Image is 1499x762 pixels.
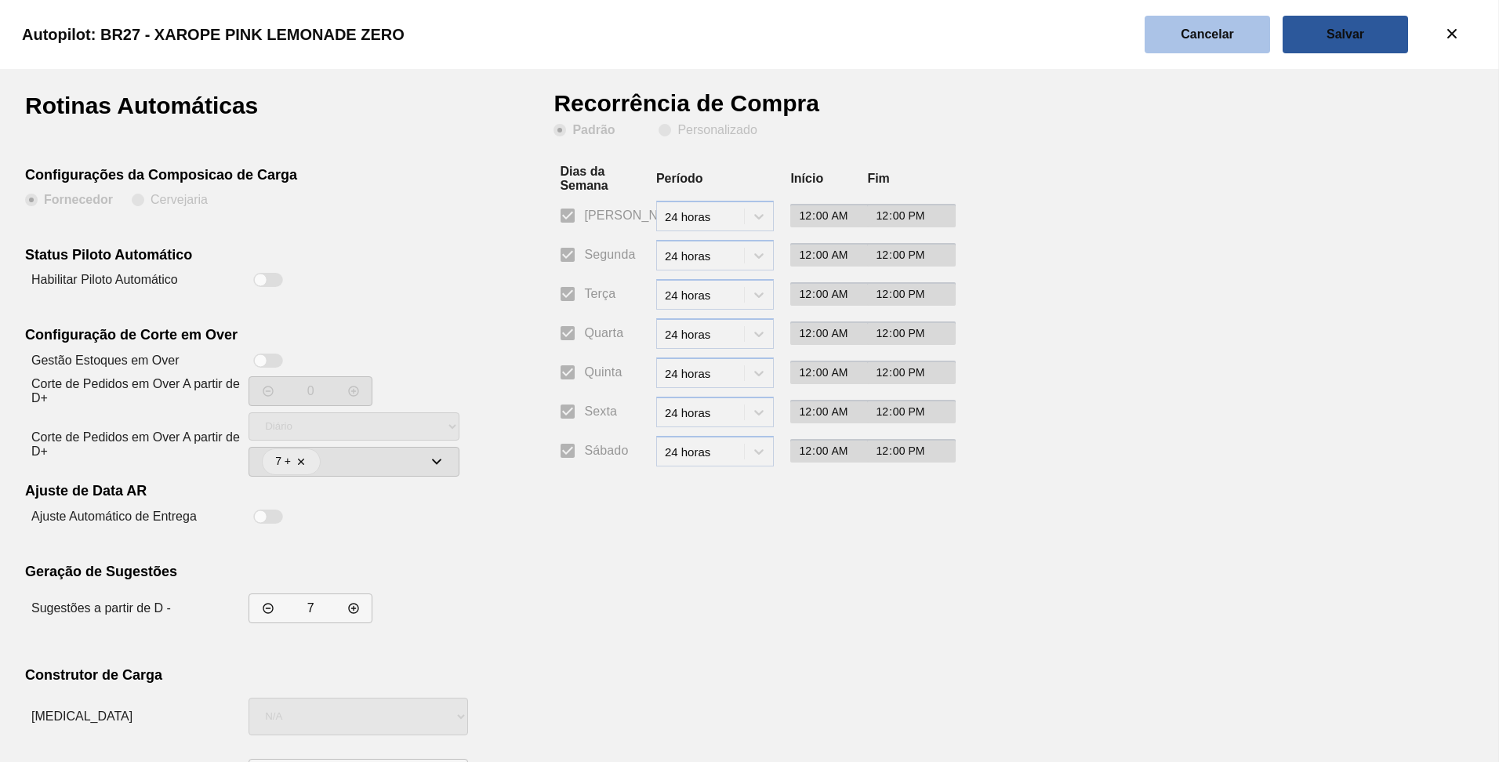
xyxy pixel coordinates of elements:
span: Sexta [584,402,617,421]
clb-radio-button: Padrão [554,124,640,140]
div: Configurações da Composicao de Carga [25,167,459,187]
label: Dias da Semana [560,165,608,192]
span: Sábado [584,441,628,460]
div: Status Piloto Automático [25,247,459,267]
clb-radio-button: Cervejaria [132,194,208,209]
h1: Recorrência de Compra [554,94,832,124]
div: Construtor de Carga [25,667,459,688]
span: Quarta [584,324,623,343]
div: Configuração de Corte em Over [25,327,459,347]
div: Geração de Sugestões [25,564,459,584]
span: Segunda [584,245,635,264]
label: [MEDICAL_DATA] [31,709,132,723]
label: Fim [867,172,889,185]
label: Habilitar Piloto Automático [31,273,178,286]
label: Gestão Estoques em Over [31,354,180,367]
span: Quinta [584,363,622,382]
h1: Rotinas Automáticas [25,94,303,129]
label: Início [790,172,823,185]
span: Terça [584,285,615,303]
clb-radio-button: Personalizado [659,124,757,140]
clb-radio-button: Fornecedor [25,194,113,209]
label: Ajuste Automático de Entrega [31,510,197,523]
div: Ajuste de Data AR [25,483,459,503]
label: Sugestões a partir de D - [31,601,171,615]
label: Corte de Pedidos em Over A partir de D+ [31,377,240,405]
label: Corte de Pedidos em Over A partir de D+ [31,430,240,458]
label: Período [656,172,703,185]
span: [PERSON_NAME] [584,206,689,225]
